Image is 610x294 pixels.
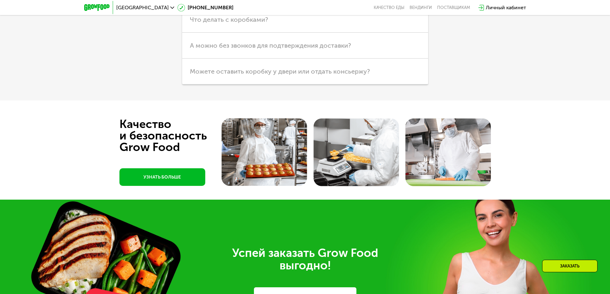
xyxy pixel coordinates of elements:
[190,16,268,23] span: Что делать с коробками?
[410,5,432,10] a: Вендинги
[437,5,470,10] div: поставщикам
[542,260,598,272] div: Заказать
[190,68,370,75] span: Можете оставить коробку у двери или отдать консьержу?
[374,5,404,10] a: Качество еды
[116,5,169,10] span: [GEOGRAPHIC_DATA]
[486,4,526,12] div: Личный кабинет
[177,4,233,12] a: [PHONE_NUMBER]
[190,42,351,49] span: А можно без звонков для подтверждения доставки?
[119,118,231,153] div: Качество и безопасность Grow Food
[126,247,484,272] div: Успей заказать Grow Food выгодно!
[119,168,205,186] a: УЗНАТЬ БОЛЬШЕ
